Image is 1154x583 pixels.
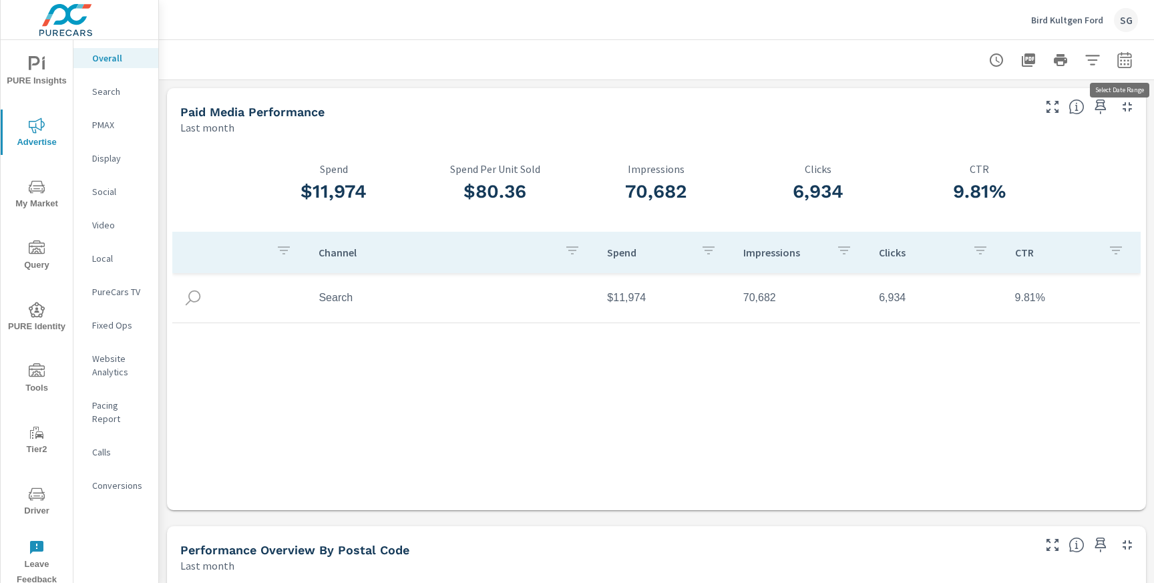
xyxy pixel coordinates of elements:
[415,163,576,175] p: Spend Per Unit Sold
[1015,246,1097,259] p: CTR
[73,48,158,68] div: Overall
[253,163,415,175] p: Spend
[1042,534,1063,556] button: Make Fullscreen
[596,281,732,315] td: $11,974
[5,486,69,519] span: Driver
[1004,281,1140,315] td: 9.81%
[737,180,899,203] h3: 6,934
[1117,534,1138,556] button: Minimize Widget
[1031,14,1103,26] p: Bird Kultgen Ford
[92,399,148,425] p: Pacing Report
[879,246,961,259] p: Clicks
[607,246,689,259] p: Spend
[73,182,158,202] div: Social
[5,179,69,212] span: My Market
[92,319,148,332] p: Fixed Ops
[5,118,69,150] span: Advertise
[415,180,576,203] h3: $80.36
[1079,47,1106,73] button: Apply Filters
[92,118,148,132] p: PMAX
[743,246,825,259] p: Impressions
[899,180,1061,203] h3: 9.81%
[73,115,158,135] div: PMAX
[5,425,69,457] span: Tier2
[73,248,158,268] div: Local
[868,281,1004,315] td: 6,934
[92,479,148,492] p: Conversions
[92,51,148,65] p: Overall
[1069,537,1085,553] span: Understand performance data by postal code. Individual postal codes can be selected and expanded ...
[319,246,554,259] p: Channel
[92,185,148,198] p: Social
[5,302,69,335] span: PURE Identity
[733,281,868,315] td: 70,682
[92,218,148,232] p: Video
[73,315,158,335] div: Fixed Ops
[73,282,158,302] div: PureCars TV
[5,56,69,89] span: PURE Insights
[73,395,158,429] div: Pacing Report
[92,445,148,459] p: Calls
[73,81,158,102] div: Search
[1114,8,1138,32] div: SG
[73,215,158,235] div: Video
[92,85,148,98] p: Search
[180,105,325,119] h5: Paid Media Performance
[73,148,158,168] div: Display
[5,363,69,396] span: Tools
[180,558,234,574] p: Last month
[73,442,158,462] div: Calls
[308,281,596,315] td: Search
[1090,534,1111,556] span: Save this to your personalized report
[92,152,148,165] p: Display
[73,349,158,382] div: Website Analytics
[737,163,899,175] p: Clicks
[1042,96,1063,118] button: Make Fullscreen
[1047,47,1074,73] button: Print Report
[180,120,234,136] p: Last month
[576,180,737,203] h3: 70,682
[253,180,415,203] h3: $11,974
[183,288,203,308] img: icon-search.svg
[92,252,148,265] p: Local
[1015,47,1042,73] button: "Export Report to PDF"
[73,475,158,496] div: Conversions
[576,163,737,175] p: Impressions
[92,352,148,379] p: Website Analytics
[92,285,148,299] p: PureCars TV
[5,240,69,273] span: Query
[180,543,409,557] h5: Performance Overview By Postal Code
[899,163,1061,175] p: CTR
